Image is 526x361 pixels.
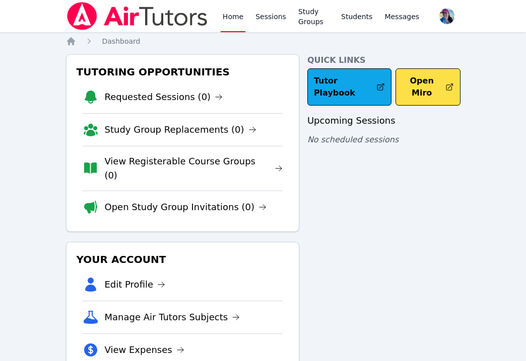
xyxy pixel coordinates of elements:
span: No scheduled sessions [307,135,399,144]
button: Open Miro [396,68,460,106]
a: Dashboard [102,36,141,46]
a: Study Group Replacements (0) [105,123,256,137]
span: Messages [384,12,419,22]
span: Dashboard [102,37,141,45]
h4: Quick Links [307,54,461,66]
img: Air Tutors [66,2,209,30]
nav: Breadcrumb [66,36,461,46]
a: Requested Sessions (0) [105,90,223,104]
a: View Registerable Course Groups (0) [104,154,283,183]
h3: Your Account [75,250,291,268]
a: View Expenses [105,343,184,357]
a: Open Study Group Invitations (0) [105,200,267,214]
h3: Upcoming Sessions [307,114,461,128]
a: Edit Profile [105,278,166,292]
a: Manage Air Tutors Subjects [105,310,240,324]
h3: Tutoring Opportunities [75,63,291,81]
a: Tutor Playbook [307,68,392,106]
